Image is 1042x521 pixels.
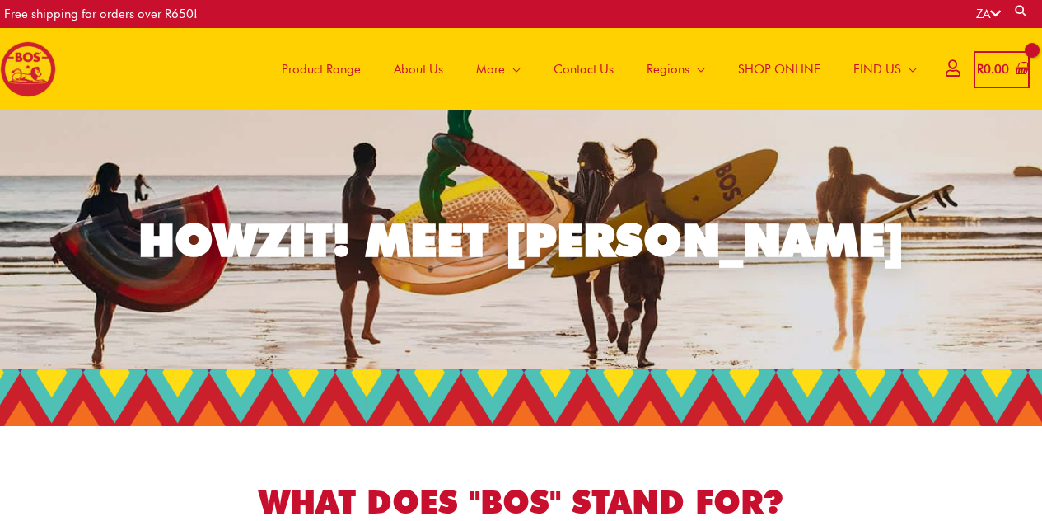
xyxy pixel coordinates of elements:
[647,45,689,94] span: Regions
[976,7,1001,21] a: ZA
[722,28,837,110] a: SHOP ONLINE
[377,28,460,110] a: About Us
[253,28,933,110] nav: Site Navigation
[282,45,361,94] span: Product Range
[265,28,377,110] a: Product Range
[394,45,443,94] span: About Us
[738,45,820,94] span: SHOP ONLINE
[138,218,904,263] div: HOWZIT! MEET [PERSON_NAME]
[554,45,614,94] span: Contact Us
[537,28,630,110] a: Contact Us
[630,28,722,110] a: Regions
[1013,3,1030,19] a: Search button
[974,51,1030,88] a: View Shopping Cart, empty
[476,45,505,94] span: More
[853,45,901,94] span: FIND US
[977,62,1009,77] bdi: 0.00
[977,62,984,77] span: R
[460,28,537,110] a: More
